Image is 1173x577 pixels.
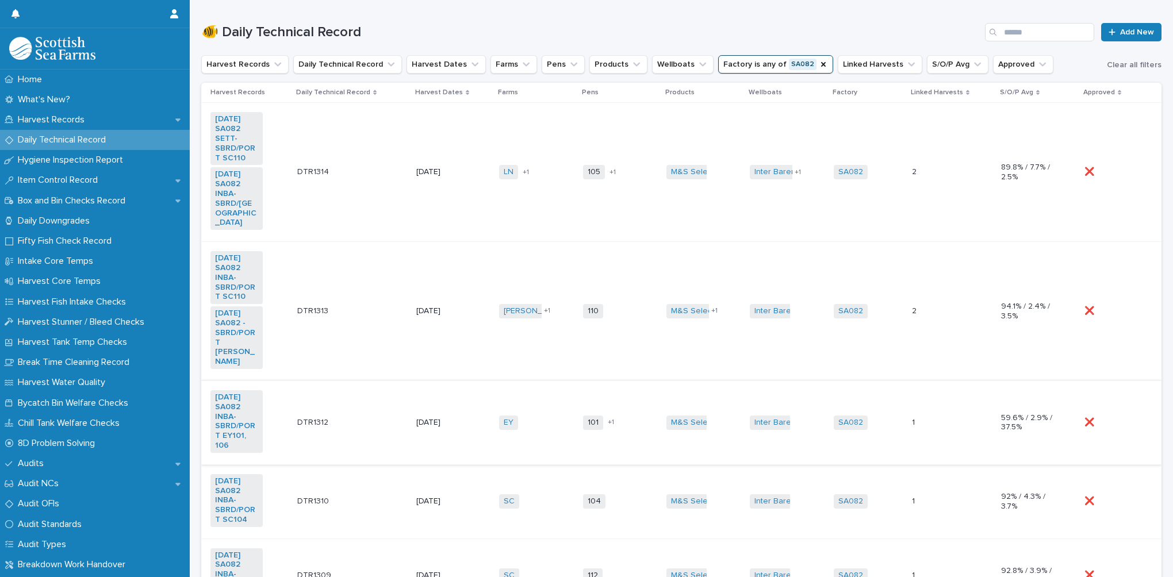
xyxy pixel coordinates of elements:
[523,169,529,176] span: + 1
[215,476,258,525] a: [DATE] SA082 INBA-SBRD/PORT SC104
[1101,23,1161,41] a: Add New
[215,393,258,451] a: [DATE] SA082 INBA-SBRD/PORT EY101, 106
[912,494,917,506] p: 1
[838,497,863,506] a: SA082
[1001,492,1053,511] p: 92% / 4.3% / 3.7%
[838,418,863,428] a: SA082
[13,297,135,307] p: Harvest Fish Intake Checks
[215,114,258,163] a: [DATE] SA082 SETT-SBRD/PORT SC110
[13,418,129,429] p: Chill Tank Welfare Checks
[608,419,614,426] span: + 1
[201,380,1161,464] tr: [DATE] SA082 INBA-SBRD/PORT EY101, 106 DTR1312DTR1312 [DATE]EY 101+1M&S Select Inter Barents SA08...
[1107,61,1161,69] span: Clear all filters
[13,398,137,409] p: Bycatch Bin Welfare Checks
[544,307,550,314] span: + 1
[13,195,135,206] p: Box and Bin Checks Record
[1102,56,1161,74] button: Clear all filters
[1084,165,1097,177] p: ❌
[490,55,537,74] button: Farms
[215,253,258,302] a: [DATE] SA082 INBA-SBRD/PORT SC110
[671,497,714,506] a: M&S Select
[13,498,68,509] p: Audit OFIs
[911,86,963,99] p: Linked Harvests
[498,86,518,99] p: Farms
[13,478,68,489] p: Audit NCs
[210,86,265,99] p: Harvest Records
[13,317,154,328] p: Harvest Stunner / Bleed Checks
[13,559,135,570] p: Breakdown Work Handover
[504,497,515,506] a: SC
[754,167,802,177] a: Inter Barents
[583,304,603,318] span: 110
[754,306,802,316] a: Inter Barents
[652,55,714,74] button: Wellboats
[665,86,695,99] p: Products
[1084,416,1097,428] p: ❌
[13,458,53,469] p: Audits
[13,519,91,530] p: Audit Standards
[838,306,863,316] a: SA082
[1083,86,1115,99] p: Approved
[201,103,1161,242] tr: [DATE] SA082 SETT-SBRD/PORT SC110 [DATE] SA082 INBA-SBRD/[GEOGRAPHIC_DATA] DTR1314DTR1314 [DATE]L...
[583,165,605,179] span: 105
[838,55,922,74] button: Linked Harvests
[833,86,857,99] p: Factory
[201,242,1161,381] tr: [DATE] SA082 INBA-SBRD/PORT SC110 [DATE] SA082 -SBRD/PORT [PERSON_NAME] DTR1313DTR1313 [DATE][PER...
[13,377,114,388] p: Harvest Water Quality
[912,304,919,316] p: 2
[504,418,513,428] a: EY
[542,55,585,74] button: Pens
[13,175,107,186] p: Item Control Record
[416,167,469,177] p: [DATE]
[582,86,599,99] p: Pens
[754,418,802,428] a: Inter Barents
[1001,163,1053,182] p: 89.8% / 7.7% / 2.5%
[671,418,714,428] a: M&S Select
[583,416,603,430] span: 101
[416,418,469,428] p: [DATE]
[985,23,1094,41] input: Search
[13,94,79,105] p: What's New?
[297,304,331,316] p: DTR1313
[718,55,833,74] button: Factory
[609,169,616,176] span: + 1
[293,55,402,74] button: Daily Technical Record
[13,256,102,267] p: Intake Core Temps
[13,539,75,550] p: Audit Types
[297,494,331,506] p: DTR1310
[13,236,121,247] p: Fifty Fish Check Record
[13,155,132,166] p: Hygiene Inspection Report
[1000,86,1033,99] p: S/O/P Avg
[912,416,917,428] p: 1
[296,86,370,99] p: Daily Technical Record
[415,86,463,99] p: Harvest Dates
[13,438,104,449] p: 8D Problem Solving
[13,276,110,287] p: Harvest Core Temps
[9,37,95,60] img: mMrefqRFQpe26GRNOUkG
[201,55,289,74] button: Harvest Records
[838,167,863,177] a: SA082
[754,497,802,506] a: Inter Barents
[13,216,99,226] p: Daily Downgrades
[671,306,714,316] a: M&S Select
[504,306,566,316] a: [PERSON_NAME]
[1084,304,1097,316] p: ❌
[13,74,51,85] p: Home
[297,416,331,428] p: DTR1312
[1084,494,1097,506] p: ❌
[1120,28,1154,36] span: Add New
[749,86,782,99] p: Wellboats
[215,170,258,228] a: [DATE] SA082 INBA-SBRD/[GEOGRAPHIC_DATA]
[201,24,980,41] h1: 🐠 Daily Technical Record
[1001,413,1053,433] p: 59.6% / 2.9% / 37.5%
[927,55,988,74] button: S/O/P Avg
[13,114,94,125] p: Harvest Records
[407,55,486,74] button: Harvest Dates
[416,497,469,506] p: [DATE]
[993,55,1053,74] button: Approved
[13,357,139,368] p: Break Time Cleaning Record
[589,55,647,74] button: Products
[13,337,136,348] p: Harvest Tank Temp Checks
[795,169,801,176] span: + 1
[504,167,513,177] a: LN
